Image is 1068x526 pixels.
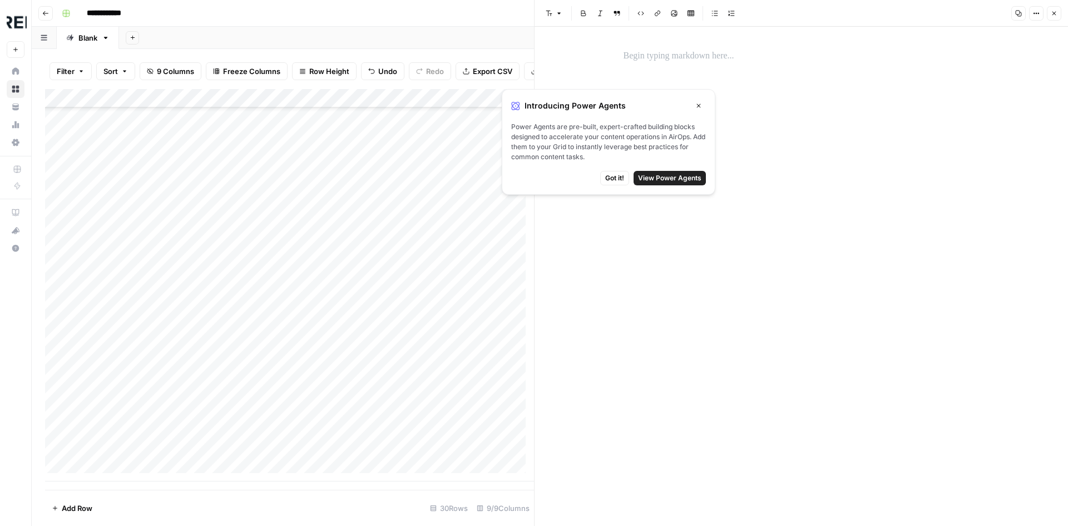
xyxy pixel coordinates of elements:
[309,66,349,77] span: Row Height
[62,503,92,514] span: Add Row
[103,66,118,77] span: Sort
[206,62,288,80] button: Freeze Columns
[600,171,629,185] button: Got it!
[7,13,27,33] img: Threepipe Reply Logo
[409,62,451,80] button: Redo
[50,62,92,80] button: Filter
[140,62,201,80] button: 9 Columns
[456,62,520,80] button: Export CSV
[7,222,24,239] button: What's new?
[426,66,444,77] span: Redo
[57,66,75,77] span: Filter
[7,204,24,222] a: AirOps Academy
[7,62,24,80] a: Home
[7,239,24,257] button: Help + Support
[7,134,24,151] a: Settings
[472,499,534,517] div: 9/9 Columns
[7,98,24,116] a: Your Data
[638,173,701,183] span: View Power Agents
[634,171,706,185] button: View Power Agents
[361,62,404,80] button: Undo
[378,66,397,77] span: Undo
[7,116,24,134] a: Usage
[605,173,624,183] span: Got it!
[7,9,24,37] button: Workspace: Threepipe Reply
[426,499,472,517] div: 30 Rows
[45,499,99,517] button: Add Row
[7,80,24,98] a: Browse
[511,122,706,162] span: Power Agents are pre-built, expert-crafted building blocks designed to accelerate your content op...
[223,66,280,77] span: Freeze Columns
[78,32,97,43] div: Blank
[96,62,135,80] button: Sort
[292,62,357,80] button: Row Height
[57,27,119,49] a: Blank
[473,66,512,77] span: Export CSV
[157,66,194,77] span: 9 Columns
[511,99,706,113] div: Introducing Power Agents
[7,222,24,239] div: What's new?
